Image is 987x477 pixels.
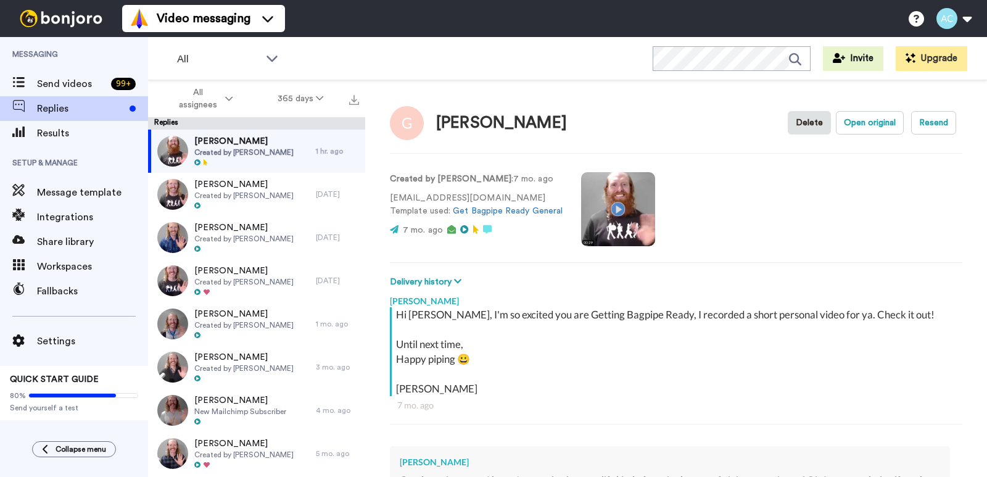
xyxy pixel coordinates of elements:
[157,265,188,296] img: a20eb022-f254-4bd6-9d7f-9d9b76c3a3a3-thumb.jpg
[157,395,188,426] img: 0a62c63e-bb28-468e-a171-956f4ef30383-thumb.jpg
[316,405,359,415] div: 4 mo. ago
[194,407,286,417] span: New Mailchimp Subscriber
[788,111,831,135] button: Delete
[390,289,962,307] div: [PERSON_NAME]
[316,189,359,199] div: [DATE]
[15,10,107,27] img: bj-logo-header-white.svg
[173,86,223,111] span: All assignees
[37,334,148,349] span: Settings
[396,307,959,396] div: Hi [PERSON_NAME], I'm so excited you are Getting Bagpipe Ready, I recorded a short personal video...
[148,432,365,475] a: [PERSON_NAME]Created by [PERSON_NAME]5 mo. ago
[157,309,188,339] img: 66d08c84-c692-4556-b5a1-7839043230dd-thumb.jpg
[316,146,359,156] div: 1 hr. ago
[194,394,286,407] span: [PERSON_NAME]
[194,234,294,244] span: Created by [PERSON_NAME]
[148,173,365,216] a: [PERSON_NAME]Created by [PERSON_NAME][DATE]
[316,362,359,372] div: 3 mo. ago
[397,399,955,412] div: 7 mo. ago
[157,10,250,27] span: Video messaging
[37,126,148,141] span: Results
[148,216,365,259] a: [PERSON_NAME]Created by [PERSON_NAME][DATE]
[32,441,116,457] button: Collapse menu
[148,302,365,346] a: [PERSON_NAME]Created by [PERSON_NAME]1 mo. ago
[148,117,365,130] div: Replies
[37,77,106,91] span: Send videos
[194,438,294,450] span: [PERSON_NAME]
[194,450,294,460] span: Created by [PERSON_NAME]
[157,179,188,210] img: 6a4c5faf-c9c1-495e-b9c6-f1e67b88af3e-thumb.jpg
[56,444,106,454] span: Collapse menu
[177,52,260,67] span: All
[390,192,563,218] p: [EMAIL_ADDRESS][DOMAIN_NAME] Template used:
[157,222,188,253] img: 407eaac6-d3a0-4a8a-8fc9-830a052e8852-thumb.jpg
[349,95,359,105] img: export.svg
[453,207,563,215] a: Get Bagpipe Ready General
[148,389,365,432] a: [PERSON_NAME]New Mailchimp Subscriber4 mo. ago
[390,175,511,183] strong: Created by [PERSON_NAME]
[836,111,904,135] button: Open original
[10,403,138,413] span: Send yourself a test
[194,320,294,330] span: Created by [PERSON_NAME]
[148,346,365,389] a: [PERSON_NAME]Created by [PERSON_NAME]3 mo. ago
[194,351,294,363] span: [PERSON_NAME]
[151,81,255,116] button: All assignees
[37,284,148,299] span: Fallbacks
[148,259,365,302] a: [PERSON_NAME]Created by [PERSON_NAME][DATE]
[194,222,294,234] span: [PERSON_NAME]
[345,89,363,108] button: Export all results that match these filters now.
[436,114,567,132] div: [PERSON_NAME]
[316,276,359,286] div: [DATE]
[823,46,883,71] button: Invite
[390,106,424,140] img: Image of Gary
[157,136,188,167] img: a87e0624-4581-4c9b-acf8-0b9d196715e5-thumb.jpg
[896,46,967,71] button: Upgrade
[194,363,294,373] span: Created by [PERSON_NAME]
[316,233,359,243] div: [DATE]
[148,130,365,173] a: [PERSON_NAME]Created by [PERSON_NAME]1 hr. ago
[194,178,294,191] span: [PERSON_NAME]
[157,352,188,383] img: 1262a4f7-7e10-4839-83b2-cb1acb55518d-thumb.jpg
[10,391,26,400] span: 80%
[157,438,188,469] img: 84ff2ce2-0093-440d-8456-963df9fa1b85-thumb.jpg
[111,78,136,90] div: 99 +
[130,9,149,28] img: vm-color.svg
[194,265,294,277] span: [PERSON_NAME]
[194,191,294,201] span: Created by [PERSON_NAME]
[37,101,125,116] span: Replies
[37,185,148,200] span: Message template
[10,375,99,384] span: QUICK START GUIDE
[316,319,359,329] div: 1 mo. ago
[194,277,294,287] span: Created by [PERSON_NAME]
[255,88,346,110] button: 365 days
[37,259,148,274] span: Workspaces
[403,226,443,234] span: 7 mo. ago
[390,173,563,186] p: : 7 mo. ago
[400,456,940,468] div: [PERSON_NAME]
[390,275,465,289] button: Delivery history
[194,308,294,320] span: [PERSON_NAME]
[911,111,956,135] button: Resend
[37,234,148,249] span: Share library
[316,449,359,458] div: 5 mo. ago
[194,147,294,157] span: Created by [PERSON_NAME]
[37,210,148,225] span: Integrations
[194,135,294,147] span: [PERSON_NAME]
